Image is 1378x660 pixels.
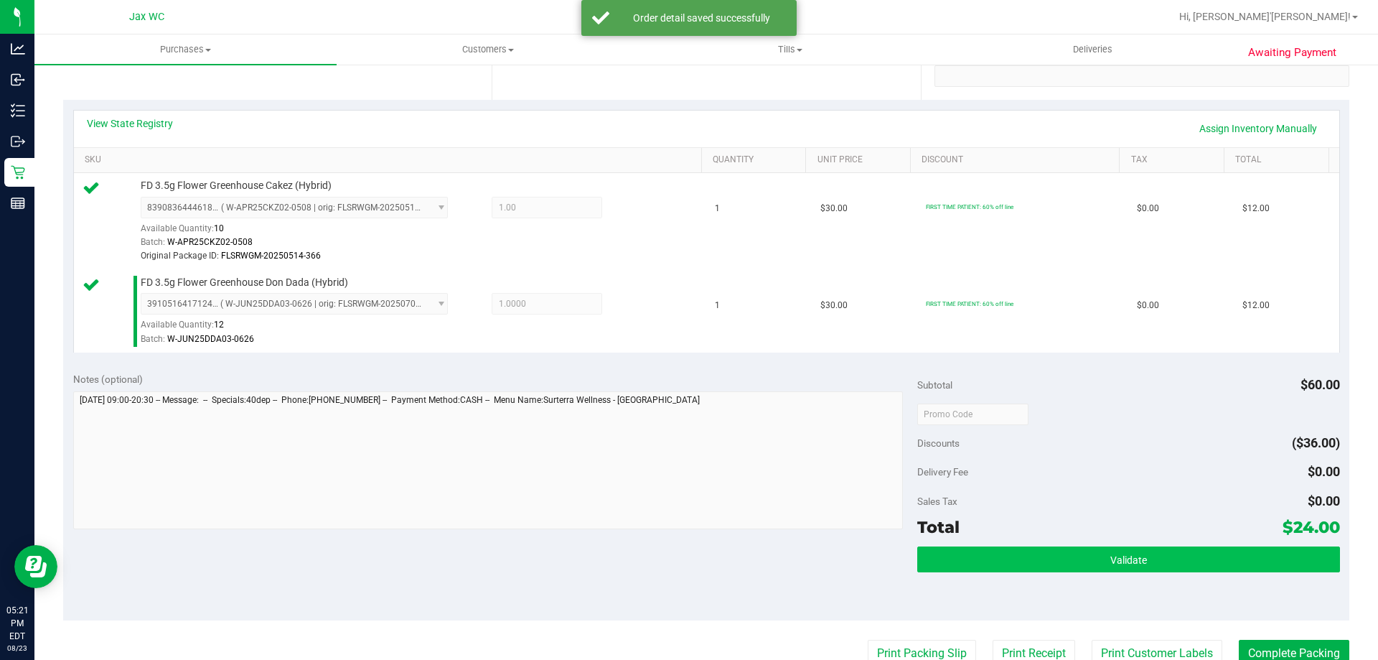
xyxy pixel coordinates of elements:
[1308,464,1340,479] span: $0.00
[141,218,464,246] div: Available Quantity:
[639,34,941,65] a: Tills
[1131,154,1219,166] a: Tax
[6,643,28,654] p: 08/23
[917,404,1028,425] input: Promo Code
[1242,299,1270,312] span: $12.00
[11,196,25,210] inline-svg: Reports
[917,517,960,537] span: Total
[11,134,25,149] inline-svg: Outbound
[1300,377,1340,392] span: $60.00
[817,154,905,166] a: Unit Price
[1248,45,1336,61] span: Awaiting Payment
[1292,435,1340,450] span: ($36.00)
[715,202,720,215] span: 1
[141,251,219,261] span: Original Package ID:
[11,103,25,118] inline-svg: Inventory
[34,43,337,56] span: Purchases
[917,430,960,456] span: Discounts
[917,466,968,478] span: Delivery Fee
[167,334,254,344] span: W-JUN25DDA03-0626
[917,547,1339,572] button: Validate
[1137,202,1159,215] span: $0.00
[820,299,848,312] span: $30.00
[1110,554,1147,566] span: Validate
[917,496,957,507] span: Sales Tax
[141,315,464,343] div: Available Quantity:
[214,223,224,233] span: 10
[87,116,173,131] a: View State Registry
[14,545,57,588] iframe: Resource center
[1179,11,1351,22] span: Hi, [PERSON_NAME]'[PERSON_NAME]!
[1242,202,1270,215] span: $12.00
[141,179,332,192] span: FD 3.5g Flower Greenhouse Cakez (Hybrid)
[917,379,952,391] span: Subtotal
[926,300,1013,307] span: FIRST TIME PATIENT: 60% off line
[1190,116,1326,141] a: Assign Inventory Manually
[1235,154,1323,166] a: Total
[141,276,348,289] span: FD 3.5g Flower Greenhouse Don Dada (Hybrid)
[141,334,165,344] span: Batch:
[6,604,28,643] p: 05:21 PM EDT
[1054,43,1132,56] span: Deliveries
[715,299,720,312] span: 1
[617,11,786,25] div: Order detail saved successfully
[713,154,800,166] a: Quantity
[922,154,1114,166] a: Discount
[337,34,639,65] a: Customers
[129,11,164,23] span: Jax WC
[34,34,337,65] a: Purchases
[11,73,25,87] inline-svg: Inbound
[85,154,695,166] a: SKU
[942,34,1244,65] a: Deliveries
[337,43,638,56] span: Customers
[11,165,25,180] inline-svg: Retail
[1308,493,1340,508] span: $0.00
[1137,299,1159,312] span: $0.00
[214,320,224,330] span: 12
[926,203,1013,210] span: FIRST TIME PATIENT: 60% off line
[73,373,143,385] span: Notes (optional)
[639,43,940,56] span: Tills
[221,251,321,261] span: FLSRWGM-20250514-366
[1283,517,1340,537] span: $24.00
[820,202,848,215] span: $30.00
[141,237,165,247] span: Batch:
[11,42,25,56] inline-svg: Analytics
[167,237,253,247] span: W-APR25CKZ02-0508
